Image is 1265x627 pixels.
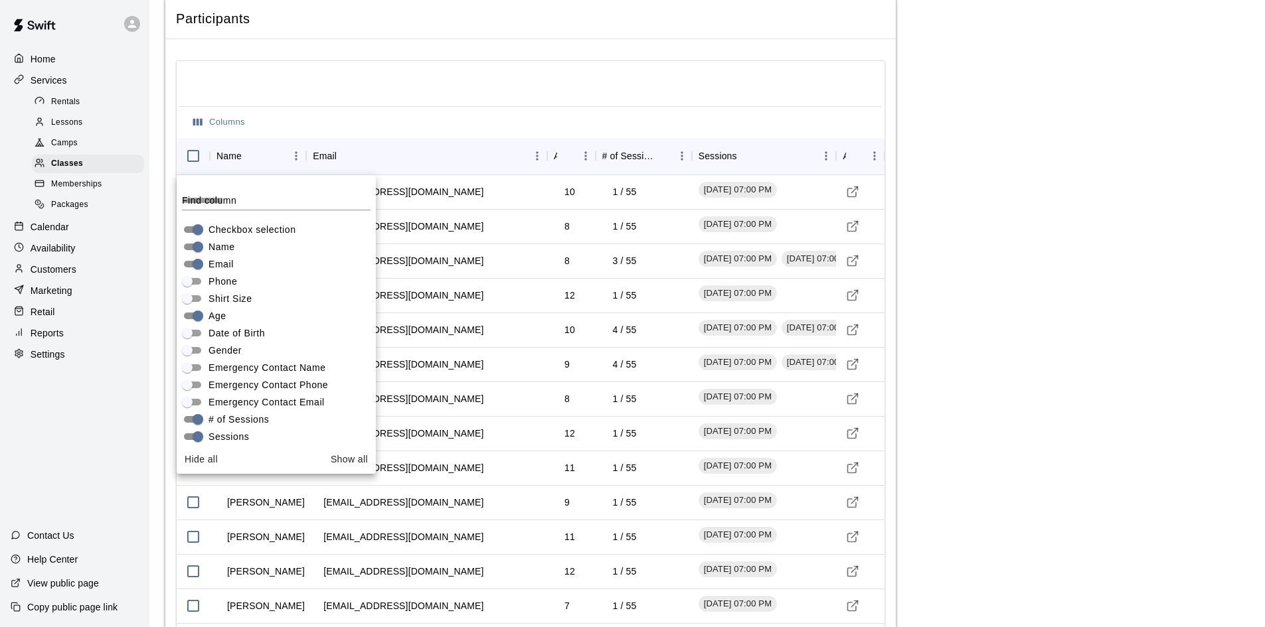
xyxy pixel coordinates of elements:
[782,322,860,334] span: [DATE] 07:00 PM
[554,451,586,486] td: 11
[216,137,242,174] div: Name
[313,137,337,174] div: Email
[32,134,144,153] div: Camps
[31,263,76,276] p: Customers
[737,147,756,165] button: Sort
[699,563,777,576] span: [DATE] 07:00 PM
[176,10,885,28] span: Participants
[32,155,144,173] div: Classes
[313,278,494,313] td: [EMAIL_ADDRESS][DOMAIN_NAME]
[554,137,557,174] div: Age
[547,137,596,174] div: Age
[313,174,494,210] td: [EMAIL_ADDRESS][DOMAIN_NAME]
[31,242,76,255] p: Availability
[313,589,494,624] td: [EMAIL_ADDRESS][DOMAIN_NAME]
[27,600,118,614] p: Copy public page link
[843,216,863,236] a: Visit customer profile
[699,287,777,300] span: [DATE] 07:00 PM
[51,116,83,129] span: Lessons
[242,147,260,165] button: Sort
[782,253,860,265] span: [DATE] 07:00 PM
[313,520,494,555] td: [EMAIL_ADDRESS][DOMAIN_NAME]
[843,251,863,271] a: Visit customer profile
[554,347,580,382] td: 9
[209,378,328,392] span: Emergency Contact Phone
[11,259,139,279] a: Customers
[602,174,647,210] td: 1 / 55
[602,313,647,348] td: 4 / 55
[554,209,580,244] td: 8
[216,589,315,624] td: [PERSON_NAME]
[602,244,647,279] td: 3 / 55
[653,147,672,165] button: Sort
[843,458,863,478] a: Visit customer profile
[602,451,647,486] td: 1 / 55
[313,416,494,451] td: [EMAIL_ADDRESS][DOMAIN_NAME]
[836,137,885,174] div: Actions
[843,423,863,443] a: Visit customer profile
[699,391,777,403] span: [DATE] 07:00 PM
[843,596,863,616] a: Visit customer profile
[209,395,325,409] span: Emergency Contact Email
[11,49,139,69] a: Home
[31,220,69,234] p: Calendar
[11,302,139,322] a: Retail
[865,146,885,166] button: Menu
[179,447,223,472] button: Hide all
[699,598,777,610] span: [DATE] 07:00 PM
[699,137,737,174] div: Sessions
[31,52,56,66] p: Home
[11,323,139,343] a: Reports
[32,133,149,154] a: Camps
[313,485,494,520] td: [EMAIL_ADDRESS][DOMAIN_NAME]
[313,347,494,382] td: [EMAIL_ADDRESS][DOMAIN_NAME]
[209,257,234,271] span: Email
[816,146,836,166] button: Menu
[602,382,647,417] td: 1 / 55
[672,146,692,166] button: Menu
[692,137,837,174] div: Sessions
[699,425,777,438] span: [DATE] 07:00 PM
[216,520,315,555] td: [PERSON_NAME]
[843,137,846,174] div: Actions
[843,389,863,409] a: Visit customer profile
[602,347,647,382] td: 4 / 55
[699,494,777,507] span: [DATE] 07:00 PM
[216,485,315,520] td: [PERSON_NAME]
[209,361,326,375] span: Emergency Contact Name
[209,240,235,254] span: Name
[602,520,647,555] td: 1 / 55
[190,112,248,133] button: Select columns
[31,74,67,87] p: Services
[554,278,586,313] td: 12
[337,147,355,165] button: Sort
[699,460,777,472] span: [DATE] 07:00 PM
[602,278,647,313] td: 1 / 55
[313,313,494,348] td: [EMAIL_ADDRESS][DOMAIN_NAME]
[843,320,863,340] a: Visit customer profile
[209,430,249,444] span: Sessions
[51,178,102,191] span: Memberships
[11,70,139,90] a: Services
[843,182,863,202] a: Visit customer profile
[11,217,139,237] a: Calendar
[32,175,144,194] div: Memberships
[576,146,596,166] button: Menu
[210,137,306,174] div: Name
[209,344,242,358] span: Gender
[699,322,777,334] span: [DATE] 07:00 PM
[554,554,586,589] td: 12
[216,554,315,589] td: [PERSON_NAME]
[596,137,692,174] div: # of Sessions
[699,356,777,369] span: [DATE] 07:00 PM
[554,174,586,210] td: 10
[11,344,139,364] a: Settings
[602,554,647,589] td: 1 / 55
[11,281,139,301] a: Marketing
